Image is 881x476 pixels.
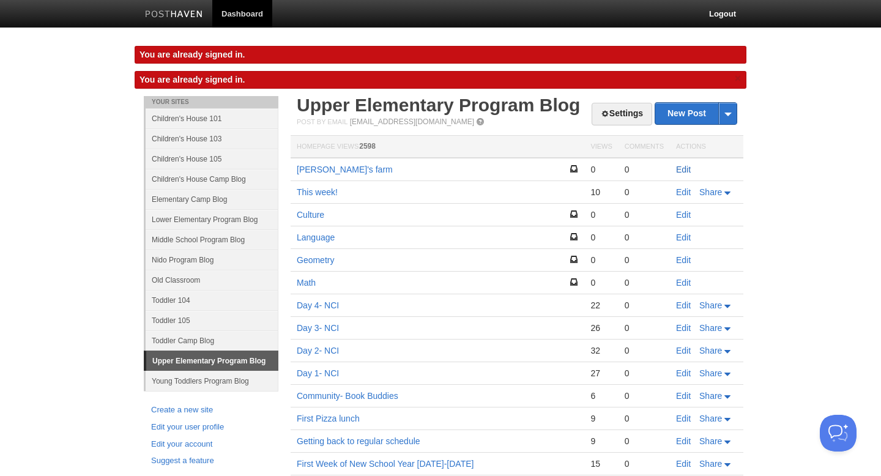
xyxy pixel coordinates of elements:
[146,108,278,128] a: Children's House 101
[676,391,691,401] a: Edit
[146,169,278,189] a: Children's House Camp Blog
[146,229,278,250] a: Middle School Program Blog
[139,75,245,84] span: You are already signed in.
[699,391,722,401] span: Share
[297,391,398,401] a: Community- Book Buddies
[676,436,691,446] a: Edit
[676,323,691,333] a: Edit
[350,117,474,126] a: [EMAIL_ADDRESS][DOMAIN_NAME]
[676,165,691,174] a: Edit
[146,250,278,270] a: Nido Program Blog
[151,421,271,434] a: Edit your user profile
[732,71,743,86] a: ×
[297,95,580,115] a: Upper Elementary Program Blog
[151,404,271,417] a: Create a new site
[146,209,278,229] a: Lower Elementary Program Blog
[676,414,691,423] a: Edit
[135,46,746,64] div: You are already signed in.
[590,187,612,198] div: 10
[676,459,691,469] a: Edit
[146,351,278,371] a: Upper Elementary Program Blog
[146,149,278,169] a: Children's House 105
[625,255,664,266] div: 0
[590,255,612,266] div: 0
[670,136,743,158] th: Actions
[590,458,612,469] div: 15
[297,278,316,288] a: Math
[291,136,584,158] th: Homepage Views
[297,232,335,242] a: Language
[146,310,278,330] a: Toddler 105
[590,209,612,220] div: 0
[590,345,612,356] div: 32
[625,300,664,311] div: 0
[625,368,664,379] div: 0
[820,415,857,452] iframe: Help Scout Beacon - Open
[590,368,612,379] div: 27
[590,322,612,333] div: 26
[590,277,612,288] div: 0
[676,187,691,197] a: Edit
[619,136,670,158] th: Comments
[297,346,339,355] a: Day 2- NCI
[297,300,339,310] a: Day 4- NCI
[625,164,664,175] div: 0
[297,323,339,333] a: Day 3- NCI
[590,390,612,401] div: 6
[625,390,664,401] div: 0
[590,164,612,175] div: 0
[625,345,664,356] div: 0
[592,103,652,125] a: Settings
[699,346,722,355] span: Share
[146,189,278,209] a: Elementary Camp Blog
[676,255,691,265] a: Edit
[297,459,474,469] a: First Week of New School Year [DATE]-[DATE]
[676,368,691,378] a: Edit
[146,371,278,391] a: Young Toddlers Program Blog
[297,210,324,220] a: Culture
[146,128,278,149] a: Children's House 103
[297,255,334,265] a: Geometry
[625,232,664,243] div: 0
[699,323,722,333] span: Share
[297,187,338,197] a: This week!
[297,118,348,125] span: Post by Email
[590,232,612,243] div: 0
[625,209,664,220] div: 0
[297,165,393,174] a: [PERSON_NAME]'s farm
[590,413,612,424] div: 9
[359,142,376,151] span: 2598
[625,187,664,198] div: 0
[699,300,722,310] span: Share
[146,330,278,351] a: Toddler Camp Blog
[676,232,691,242] a: Edit
[146,290,278,310] a: Toddler 104
[676,210,691,220] a: Edit
[625,458,664,469] div: 0
[146,270,278,290] a: Old Classroom
[699,368,722,378] span: Share
[151,455,271,467] a: Suggest a feature
[676,346,691,355] a: Edit
[699,436,722,446] span: Share
[699,187,722,197] span: Share
[590,436,612,447] div: 9
[297,414,360,423] a: First Pizza lunch
[145,10,203,20] img: Posthaven-bar
[655,103,737,124] a: New Post
[297,368,339,378] a: Day 1- NCI
[584,136,618,158] th: Views
[625,413,664,424] div: 0
[625,322,664,333] div: 0
[297,436,420,446] a: Getting back to regular schedule
[625,277,664,288] div: 0
[699,414,722,423] span: Share
[590,300,612,311] div: 22
[676,300,691,310] a: Edit
[144,96,278,108] li: Your Sites
[699,459,722,469] span: Share
[676,278,691,288] a: Edit
[151,438,271,451] a: Edit your account
[625,436,664,447] div: 0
